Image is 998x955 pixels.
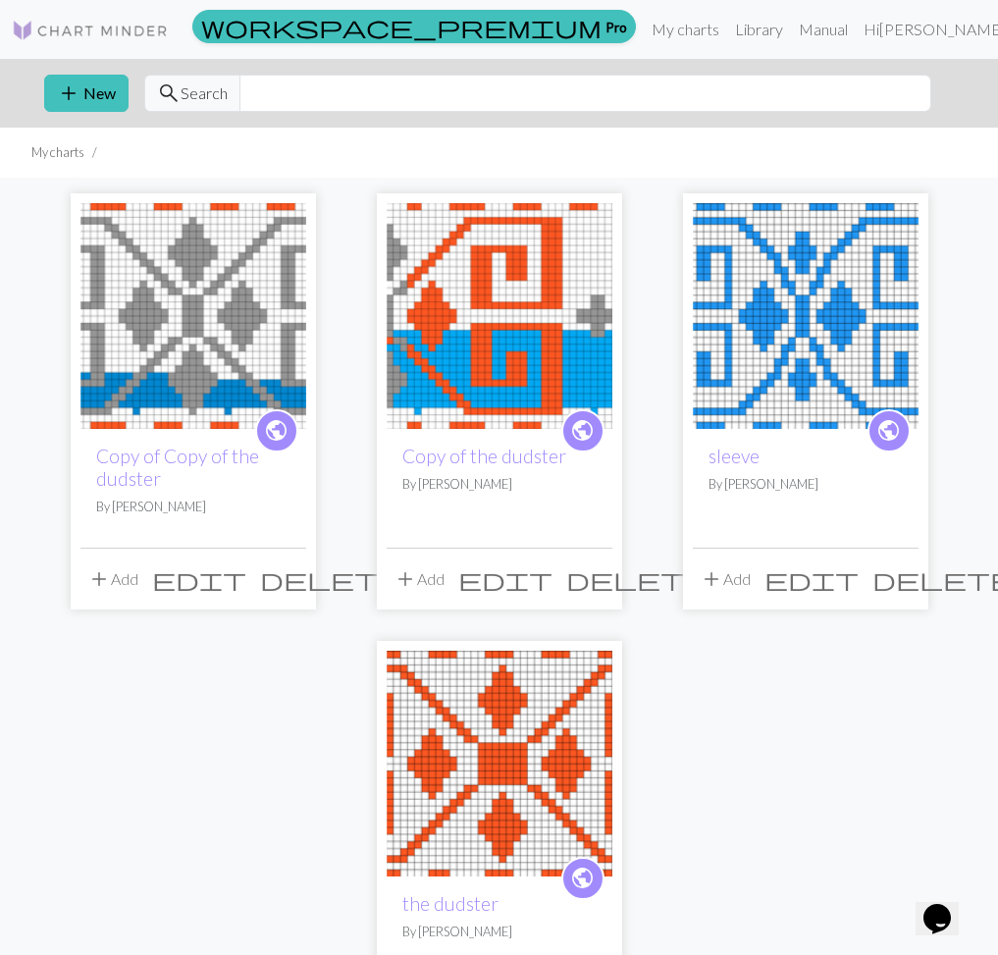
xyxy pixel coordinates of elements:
button: Add [80,560,145,598]
button: Edit [451,560,559,598]
i: public [876,411,901,451]
p: By [PERSON_NAME] [402,475,597,494]
button: Edit [145,560,253,598]
a: the dudster front left [80,304,306,323]
span: search [157,80,181,107]
span: workspace_premium [201,13,602,40]
li: My charts [31,143,84,162]
button: Delete [253,560,408,598]
i: public [570,411,595,451]
i: Edit [458,567,552,591]
span: add [87,565,111,593]
span: edit [152,565,246,593]
span: edit [764,565,859,593]
a: public [561,857,604,900]
span: public [570,863,595,893]
button: Add [387,560,451,598]
iframe: chat widget [916,876,978,935]
span: add [700,565,723,593]
i: Edit [152,567,246,591]
a: the dudster front left [387,304,612,323]
i: public [570,859,595,898]
a: sleeve [709,445,760,467]
i: public [264,411,289,451]
span: public [264,415,289,446]
a: the dudster [402,892,499,915]
span: add [57,80,80,107]
a: the dudster front left [387,752,612,770]
span: public [570,415,595,446]
span: public [876,415,901,446]
button: New [44,75,129,112]
a: Manual [791,10,856,49]
img: the dudster front left [387,203,612,429]
a: Library [727,10,791,49]
a: Copy of Copy of the dudster [96,445,259,490]
a: public [255,409,298,452]
a: sleeve [693,304,919,323]
p: By [PERSON_NAME] [402,923,597,941]
button: Delete [559,560,714,598]
span: delete [566,565,708,593]
a: Pro [192,10,636,43]
img: Logo [12,19,169,42]
i: Edit [764,567,859,591]
p: By [PERSON_NAME] [709,475,903,494]
img: sleeve [693,203,919,429]
span: add [394,565,417,593]
a: My charts [644,10,727,49]
a: Copy of the dudster [402,445,566,467]
p: By [PERSON_NAME] [96,498,290,516]
button: Edit [758,560,866,598]
img: the dudster front left [80,203,306,429]
a: public [867,409,911,452]
button: Add [693,560,758,598]
span: Search [181,81,228,105]
a: public [561,409,604,452]
span: delete [260,565,401,593]
span: edit [458,565,552,593]
img: the dudster front left [387,651,612,876]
